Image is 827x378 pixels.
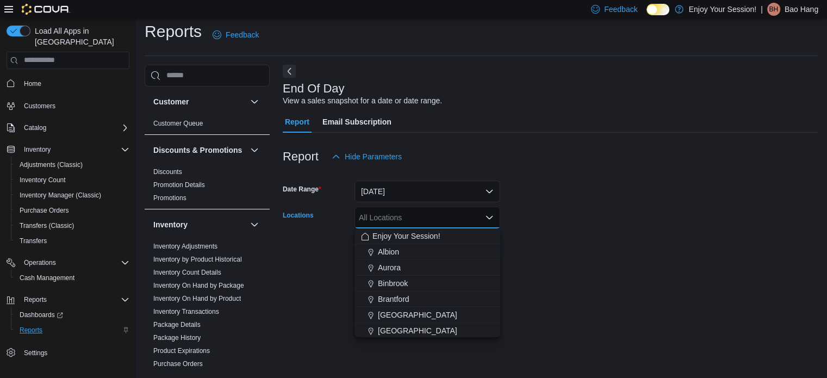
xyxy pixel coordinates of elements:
a: Adjustments (Classic) [15,158,87,171]
a: Purchase Orders [153,360,203,368]
h1: Reports [145,21,202,42]
span: Product Expirations [153,346,210,355]
span: [GEOGRAPHIC_DATA] [378,309,457,320]
button: Reports [11,323,134,338]
span: Inventory by Product Historical [153,255,242,264]
button: Catalog [20,121,51,134]
a: Home [20,77,46,90]
p: Bao Hang [785,3,818,16]
span: Transfers [20,237,47,245]
a: Customer Queue [153,120,203,127]
span: Customers [24,102,55,110]
span: Inventory On Hand by Package [153,281,244,290]
a: Promotions [153,194,186,202]
span: Package History [153,333,201,342]
button: Customer [153,96,246,107]
div: Customer [145,117,270,134]
span: Load All Apps in [GEOGRAPHIC_DATA] [30,26,129,47]
span: Customers [20,99,129,113]
span: Hide Parameters [345,151,402,162]
a: Inventory Count [15,173,70,187]
button: Customer [248,95,261,108]
span: Transfers [15,234,129,247]
a: Inventory Transactions [153,308,219,315]
button: [GEOGRAPHIC_DATA] [355,307,500,323]
span: Home [20,77,129,90]
span: Home [24,79,41,88]
span: Purchase Orders [153,360,203,368]
span: Adjustments (Classic) [15,158,129,171]
span: Inventory Count [20,176,66,184]
span: Reports [20,293,129,306]
a: Product Expirations [153,347,210,355]
span: Adjustments (Classic) [20,160,83,169]
button: Customers [2,98,134,114]
p: | [761,3,763,16]
div: Bao Hang [767,3,780,16]
div: View a sales snapshot for a date or date range. [283,95,442,107]
span: Package Details [153,320,201,329]
span: Email Subscription [322,111,391,133]
span: BH [769,3,778,16]
a: Inventory by Product Historical [153,256,242,263]
span: Catalog [24,123,46,132]
a: Inventory On Hand by Product [153,295,241,302]
a: Transfers (Classic) [15,219,78,232]
button: Reports [2,292,134,307]
button: Close list of options [485,213,494,222]
h3: Inventory [153,219,188,230]
button: Cash Management [11,270,134,286]
a: Transfers [15,234,51,247]
button: Inventory Manager (Classic) [11,188,134,203]
button: Aurora [355,260,500,276]
button: Adjustments (Classic) [11,157,134,172]
span: Promotions [153,194,186,202]
button: Inventory [20,143,55,156]
span: Reports [15,324,129,337]
span: Customer Queue [153,119,203,128]
span: Reports [24,295,47,304]
a: Discounts [153,168,182,176]
a: Purchase Orders [15,204,73,217]
span: Settings [24,349,47,357]
span: Feedback [226,29,259,40]
a: Inventory Adjustments [153,243,217,250]
button: Discounts & Promotions [248,144,261,157]
input: Dark Mode [646,4,669,15]
button: [DATE] [355,181,500,202]
span: Settings [20,345,129,359]
span: Catalog [20,121,129,134]
h3: End Of Day [283,82,345,95]
a: Promotion Details [153,181,205,189]
span: Inventory Manager (Classic) [20,191,101,200]
span: Albion [378,246,399,257]
span: Brantford [378,294,409,305]
a: Package History [153,334,201,342]
a: Inventory On Hand by Package [153,282,244,289]
span: Purchase Orders [15,204,129,217]
p: Enjoy Your Session! [689,3,757,16]
span: Operations [24,258,56,267]
button: Inventory [248,218,261,231]
label: Locations [283,211,314,220]
button: Inventory [2,142,134,157]
span: Dashboards [20,311,63,319]
button: Transfers [11,233,134,249]
h3: Discounts & Promotions [153,145,242,156]
a: Inventory Manager (Classic) [15,189,105,202]
div: Discounts & Promotions [145,165,270,209]
span: Transfers (Classic) [15,219,129,232]
button: Inventory [153,219,246,230]
button: Catalog [2,120,134,135]
button: Operations [20,256,60,269]
button: Binbrook [355,276,500,292]
button: Albion [355,244,500,260]
button: Home [2,76,134,91]
span: Cash Management [20,274,74,282]
span: Dashboards [15,308,129,321]
span: Reports [20,326,42,334]
span: Aurora [378,262,401,273]
button: Purchase Orders [11,203,134,218]
span: Cash Management [15,271,129,284]
span: Transfers (Classic) [20,221,74,230]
